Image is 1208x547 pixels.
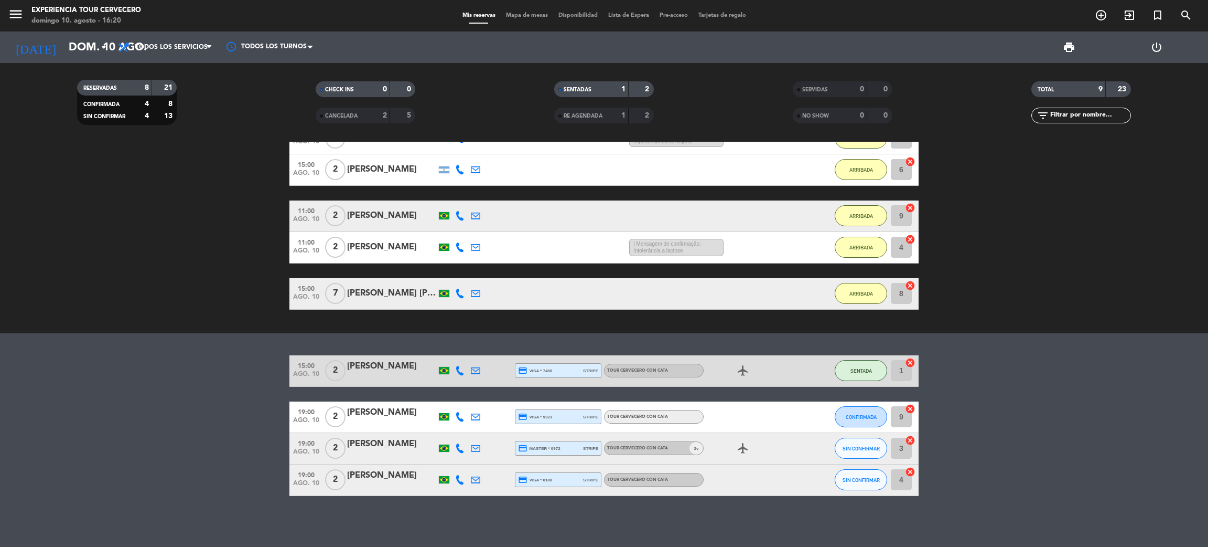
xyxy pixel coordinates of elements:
[407,112,413,119] strong: 5
[501,13,553,18] span: Mapa de mesas
[603,13,654,18] span: Lista de Espera
[325,438,346,459] span: 2
[1095,9,1107,22] i: add_circle_outline
[607,446,668,450] span: Tour cervecero con cata
[1063,41,1075,54] span: print
[383,112,387,119] strong: 2
[905,234,915,245] i: cancel
[518,412,527,422] i: credit_card
[850,368,872,374] span: SENTADA
[8,36,63,59] i: [DATE]
[293,448,319,460] span: ago. 10
[645,86,651,93] strong: 2
[518,475,552,485] span: visa * 0180
[293,170,319,182] span: ago. 10
[145,100,149,108] strong: 4
[846,414,877,420] span: CONFIRMADA
[325,406,346,427] span: 2
[583,367,598,374] span: stripe
[325,469,346,490] span: 2
[325,113,358,119] span: CANCELADA
[8,6,24,26] button: menu
[518,412,552,422] span: visa * 9323
[860,86,864,93] strong: 0
[325,87,354,92] span: CHECK INS
[835,237,887,258] button: ARRIBADA
[347,437,436,451] div: [PERSON_NAME]
[629,239,724,257] span: | Mensagem de confirmação: Intolerância a lactose
[347,287,436,300] div: [PERSON_NAME] [PERSON_NAME]
[145,84,149,91] strong: 8
[843,477,880,483] span: SIN CONFIRMAR
[325,237,346,258] span: 2
[849,167,873,173] span: ARRIBADA
[83,102,120,107] span: CONFIRMADA
[1098,86,1103,93] strong: 9
[293,468,319,480] span: 19:00
[325,159,346,180] span: 2
[293,437,319,449] span: 19:00
[83,114,125,119] span: SIN CONFIRMAR
[407,86,413,93] strong: 0
[645,112,651,119] strong: 2
[164,84,175,91] strong: 21
[835,205,887,226] button: ARRIBADA
[293,417,319,429] span: ago. 10
[31,16,141,26] div: domingo 10. agosto - 16:20
[293,359,319,371] span: 15:00
[689,442,703,455] span: v
[835,469,887,490] button: SIN CONFIRMAR
[835,159,887,180] button: ARRIBADA
[293,247,319,259] span: ago. 10
[518,366,527,375] i: credit_card
[164,112,175,120] strong: 13
[293,371,319,383] span: ago. 10
[1151,9,1164,22] i: turned_in_not
[843,446,880,451] span: SIN CONFIRMAR
[293,216,319,228] span: ago. 10
[8,6,24,22] i: menu
[1150,41,1163,54] i: power_settings_new
[293,293,319,306] span: ago. 10
[1123,9,1136,22] i: exit_to_app
[621,112,625,119] strong: 1
[31,5,141,16] div: Experiencia Tour Cervecero
[293,236,319,248] span: 11:00
[347,360,436,373] div: [PERSON_NAME]
[802,113,829,119] span: NO SHOW
[293,158,319,170] span: 15:00
[583,477,598,483] span: stripe
[564,87,591,92] span: SENTADAS
[835,360,887,381] button: SENTADA
[835,438,887,459] button: SIN CONFIRMAR
[583,445,598,452] span: stripe
[293,204,319,216] span: 11:00
[347,240,436,254] div: [PERSON_NAME]
[325,205,346,226] span: 2
[168,100,175,108] strong: 8
[293,282,319,294] span: 15:00
[347,406,436,419] div: [PERSON_NAME]
[457,13,501,18] span: Mis reservas
[145,112,149,120] strong: 4
[1049,110,1130,121] input: Filtrar por nombre...
[737,364,749,377] i: airplanemode_active
[325,360,346,381] span: 2
[1037,109,1049,122] i: filter_list
[518,444,560,453] span: master * 0972
[518,366,552,375] span: visa * 7480
[693,13,751,18] span: Tarjetas de regalo
[583,414,598,420] span: stripe
[835,406,887,427] button: CONFIRMADA
[607,478,668,482] span: Tour cervecero con cata
[553,13,603,18] span: Disponibilidad
[518,444,527,453] i: credit_card
[849,213,873,219] span: ARRIBADA
[1038,87,1054,92] span: TOTAL
[1118,86,1128,93] strong: 23
[802,87,828,92] span: SERVIDAS
[654,13,693,18] span: Pre-acceso
[83,86,117,91] span: RESERVADAS
[849,291,873,297] span: ARRIBADA
[347,469,436,482] div: [PERSON_NAME]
